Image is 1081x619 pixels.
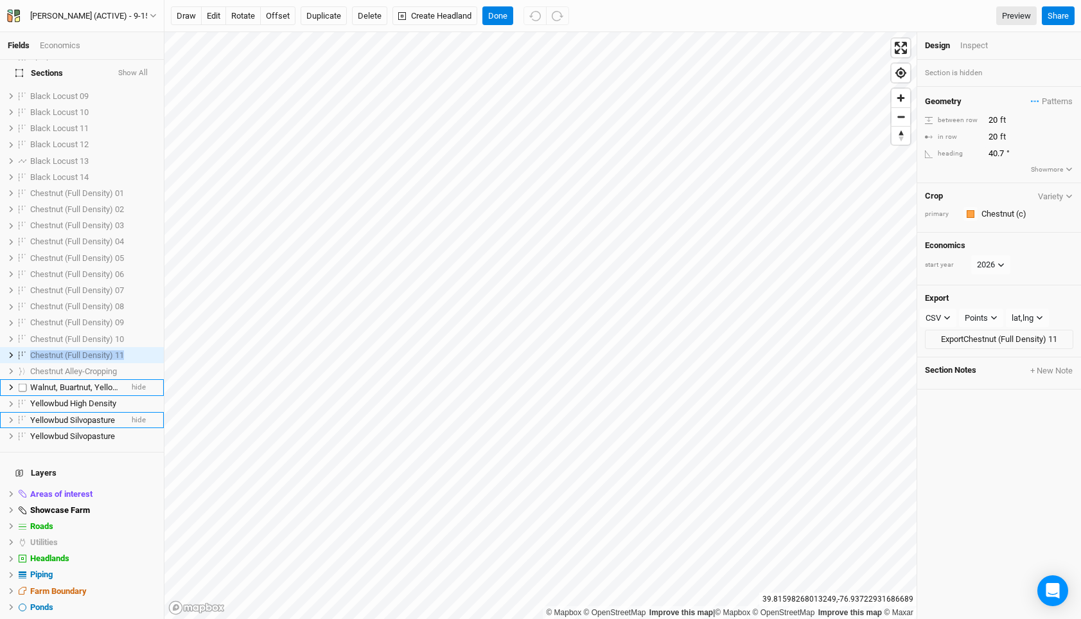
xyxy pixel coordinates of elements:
[30,204,124,214] span: Chestnut (Full Density) 02
[30,334,124,344] span: Chestnut (Full Density) 10
[925,191,943,201] h4: Crop
[30,123,89,133] span: Black Locust 11
[30,285,156,296] div: Chestnut (Full Density) 07
[30,301,124,311] span: Chestnut (Full Density) 08
[118,69,148,78] button: Show All
[168,600,225,615] a: Mapbox logo
[1037,192,1073,201] button: Variety
[892,107,910,126] button: Zoom out
[8,460,156,486] h4: Layers
[30,253,156,264] div: Chestnut (Full Density) 05
[1030,164,1073,175] button: Showmore
[30,188,124,198] span: Chestnut (Full Density) 01
[30,553,156,564] div: Headlands
[753,608,815,617] a: OpenStreetMap
[30,253,124,263] span: Chestnut (Full Density) 05
[8,40,30,50] a: Fields
[30,172,89,182] span: Black Locust 14
[759,593,917,606] div: 39.81598268013249 , -76.93722931686689
[30,285,124,295] span: Chestnut (Full Density) 07
[30,399,116,408] span: Yellowbud High Density
[30,431,115,441] span: Yellowbud Silvopasture
[925,40,950,51] div: Design
[30,586,87,596] span: Farm Boundary
[132,412,146,428] span: hide
[260,6,295,26] button: offset
[965,312,988,325] div: Points
[171,6,202,26] button: draw
[30,172,156,183] div: Black Locust 14
[546,608,581,617] a: Mapbox
[884,608,913,617] a: Maxar
[925,293,1073,303] h4: Export
[30,350,124,360] span: Chestnut (Full Density) 11
[925,240,1073,251] h4: Economics
[301,6,347,26] button: Duplicate
[30,415,115,425] span: Yellowbud Silvopasture
[892,89,910,107] span: Zoom in
[30,269,156,280] div: Chestnut (Full Density) 06
[30,537,156,548] div: Utilities
[201,6,226,26] button: edit
[925,116,981,125] div: between row
[40,40,80,51] div: Economics
[1030,365,1073,377] button: + New Note
[925,96,962,107] h4: Geometry
[649,608,713,617] a: Improve this map
[818,608,882,617] a: Improve this map
[132,380,146,396] span: hide
[892,39,910,57] span: Enter fullscreen
[482,6,513,26] button: Done
[15,67,63,78] span: Sections
[892,126,910,145] button: Reset bearing to north
[30,10,150,22] div: Warehime (ACTIVE) - 9-15
[30,220,156,231] div: Chestnut (Full Density) 03
[30,220,124,230] span: Chestnut (Full Density) 03
[925,330,1073,349] button: ExportChestnut (Full Density) 11
[30,237,156,247] div: Chestnut (Full Density) 04
[30,10,150,22] div: [PERSON_NAME] (ACTIVE) - 9-15
[30,570,156,580] div: Piping
[1031,95,1073,108] span: Patterns
[546,606,913,619] div: |
[925,365,976,377] span: Section Notes
[30,156,89,166] span: Black Locust 13
[30,415,121,426] div: Yellowbud Silvopasture
[892,64,910,82] button: Find my location
[30,570,53,579] span: Piping
[30,350,156,361] div: Chestnut (Full Density) 11
[30,586,156,597] div: Farm Boundary
[959,309,1003,328] button: Points
[30,107,89,117] span: Black Locust 10
[30,382,121,393] div: Walnut, Buartnut, Yellowbud Silvopasture
[30,91,89,101] span: Black Locust 09
[996,6,1037,26] a: Preview
[30,399,156,409] div: Yellowbud High Density
[30,489,156,499] div: Areas of interest
[30,107,156,118] div: Black Locust 10
[892,127,910,145] span: Reset bearing to north
[30,602,53,612] span: Ponds
[1006,309,1049,328] button: lat,lng
[30,366,156,377] div: Chestnut Alley-Cropping
[30,139,156,150] div: Black Locust 12
[30,489,92,499] span: Areas of interest
[30,553,69,563] span: Headlands
[971,255,1010,274] button: 2026
[30,188,156,199] div: Chestnut (Full Density) 01
[30,237,124,246] span: Chestnut (Full Density) 04
[30,505,156,516] div: Showcase Farm
[30,521,156,532] div: Roads
[960,40,1006,51] div: Inspect
[978,206,1073,222] input: Chestnut (c)
[30,602,156,613] div: Ponds
[30,334,156,345] div: Chestnut (Full Density) 10
[30,139,89,149] span: Black Locust 12
[1012,312,1033,325] div: lat,lng
[30,204,156,215] div: Chestnut (Full Density) 02
[1030,94,1073,109] button: Patterns
[925,149,981,159] div: heading
[925,210,957,219] div: primary
[30,382,179,392] span: Walnut, Buartnut, Yellowbud Silvopasture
